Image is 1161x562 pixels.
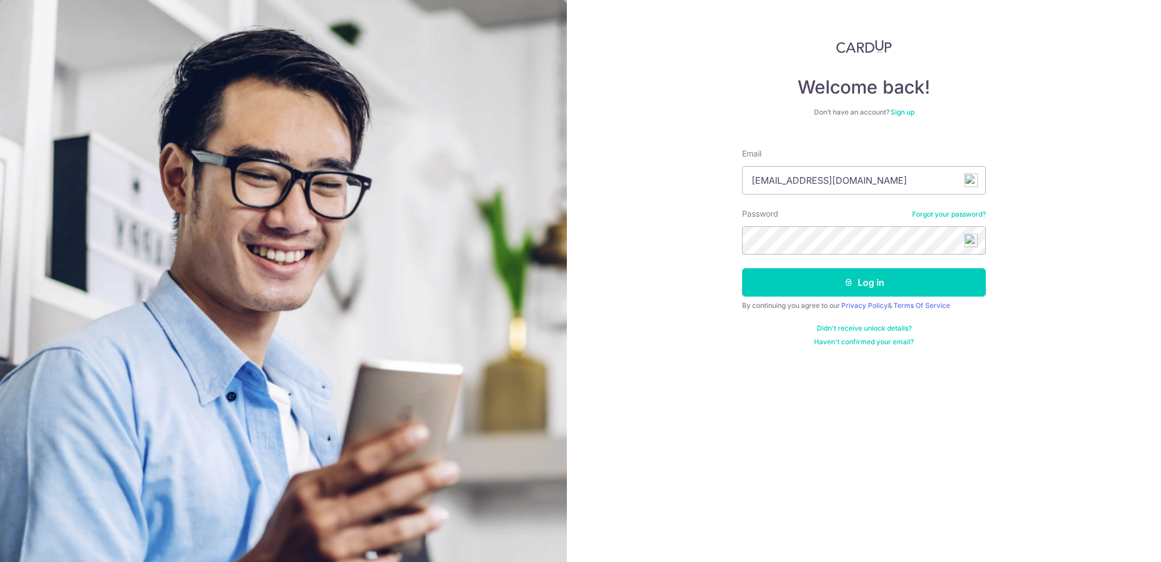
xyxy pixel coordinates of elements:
img: npw-badge-icon-locked.svg [964,174,978,187]
a: Didn't receive unlock details? [817,324,912,333]
label: Email [742,148,761,159]
img: npw-badge-icon-locked.svg [964,234,978,247]
a: Forgot your password? [912,210,986,219]
button: Log in [742,268,986,297]
a: Terms Of Service [893,301,950,310]
div: By continuing you agree to our & [742,301,986,310]
img: CardUp Logo [836,40,892,53]
a: Privacy Policy [841,301,888,310]
h4: Welcome back! [742,76,986,99]
a: Sign up [891,108,914,116]
label: Password [742,208,778,219]
div: Don’t have an account? [742,108,986,117]
a: Haven't confirmed your email? [814,337,914,347]
input: Enter your Email [742,166,986,195]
